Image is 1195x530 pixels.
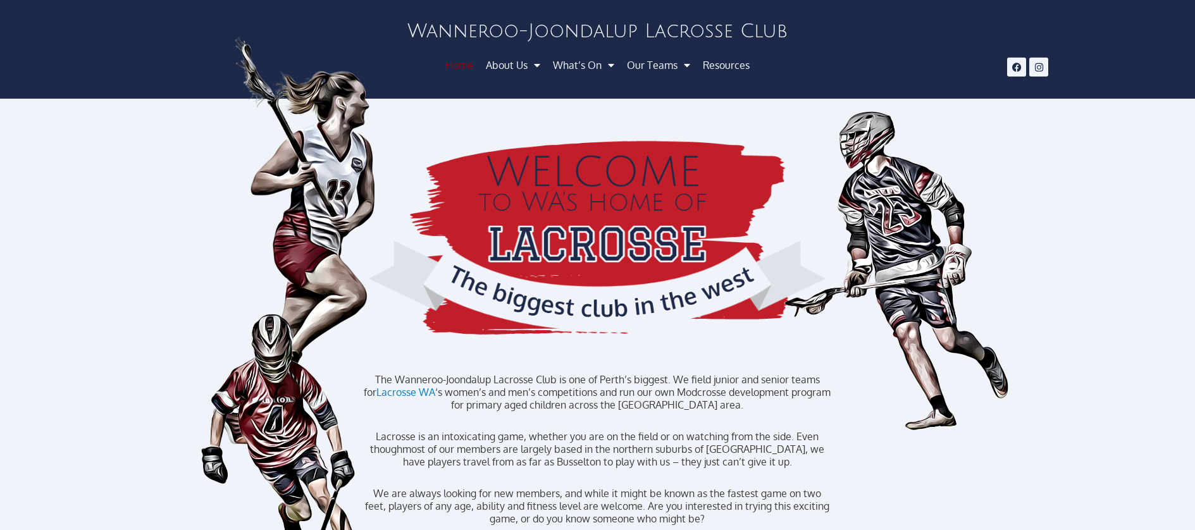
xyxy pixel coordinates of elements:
[245,22,950,41] h2: Wanneroo-Joondalup Lacrosse Club
[363,373,831,411] p: The Wanneroo-Joondalup Lacrosse Club is one of Perth’s biggest. We field junior and senior teams ...
[621,54,697,77] a: Our Teams
[781,105,1015,441] img: Stylised Male Lacrosse Player Running with the Ball
[245,54,950,77] nav: Menu
[376,386,435,398] a: Lacrosse WA
[402,443,824,468] span: most of our members are largely based in the northern suburbs of [GEOGRAPHIC_DATA], we have playe...
[206,34,389,449] img: Stylised Female Lacrosse Player Running for the Ball
[547,54,621,77] a: What’s On
[370,430,819,455] span: Lacrosse is an intoxicating game, whether you are on the field or on watching from the side. Even...
[439,54,480,77] a: Home
[480,54,547,77] a: About Us
[697,54,756,77] a: Resources
[363,487,831,525] p: We are always looking for new members, and while it might be known as the fastest game on two fee...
